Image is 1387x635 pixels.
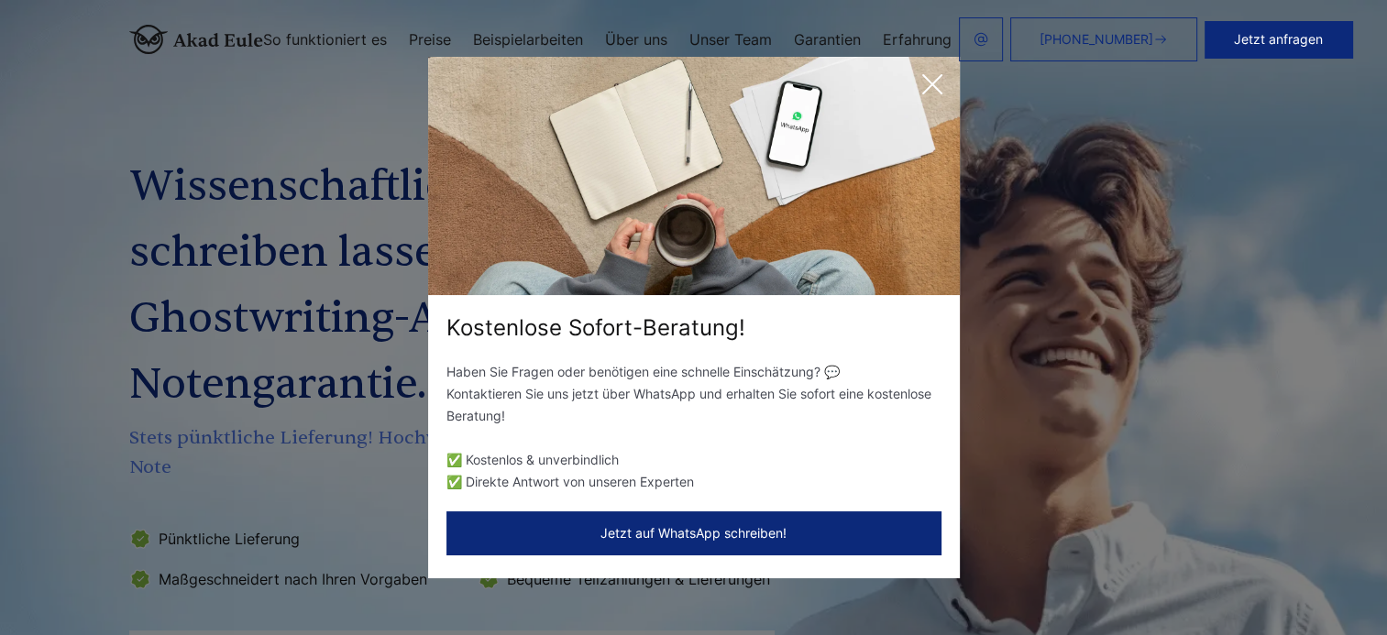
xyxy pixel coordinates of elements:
[1040,32,1153,47] span: [PHONE_NUMBER]
[446,361,941,427] p: Haben Sie Fragen oder benötigen eine schnelle Einschätzung? 💬 Kontaktieren Sie uns jetzt über Wha...
[446,511,941,555] button: Jetzt auf WhatsApp schreiben!
[428,313,960,343] div: Kostenlose Sofort-Beratung!
[263,32,387,47] a: So funktioniert es
[1205,21,1352,58] button: Jetzt anfragen
[794,32,861,47] a: Garantien
[883,32,952,47] a: Erfahrung
[605,32,667,47] a: Über uns
[974,32,988,47] img: email
[446,471,941,493] li: ✅ Direkte Antwort von unseren Experten
[473,32,583,47] a: Beispielarbeiten
[409,32,451,47] a: Preise
[446,449,941,471] li: ✅ Kostenlos & unverbindlich
[689,32,772,47] a: Unser Team
[428,57,960,295] img: exit
[129,25,263,54] img: logo
[1010,17,1197,61] a: [PHONE_NUMBER]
